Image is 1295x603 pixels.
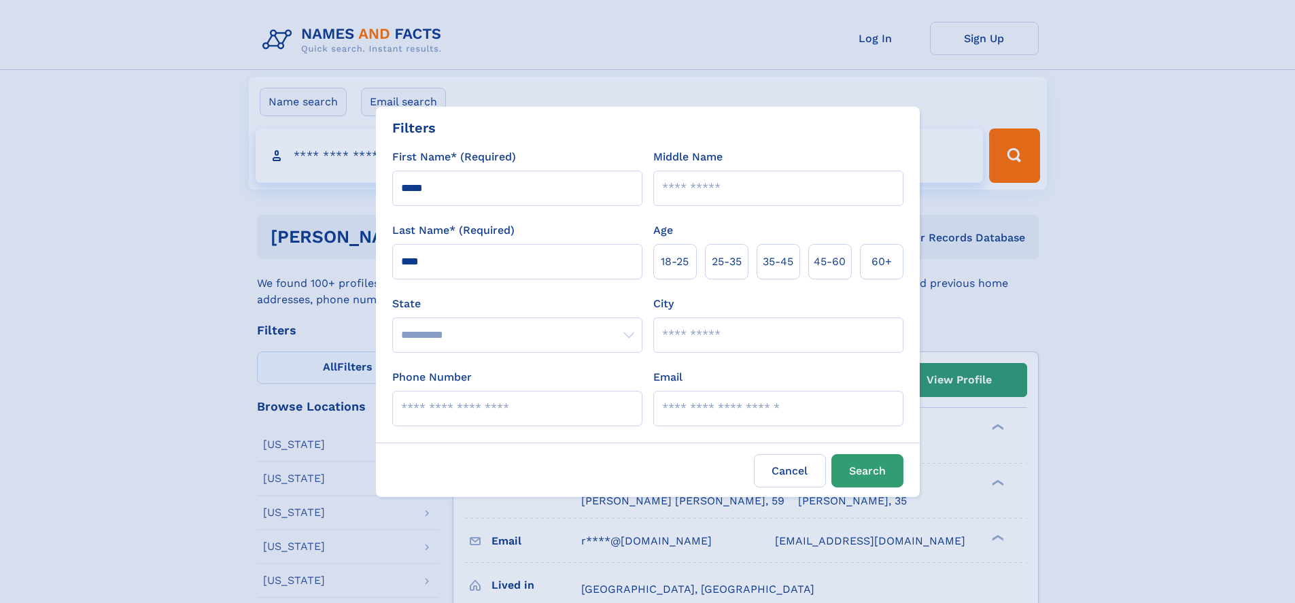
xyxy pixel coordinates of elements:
span: 25‑35 [712,254,742,270]
label: Last Name* (Required) [392,222,515,239]
span: 18‑25 [661,254,689,270]
label: State [392,296,642,312]
label: City [653,296,674,312]
button: Search [831,454,903,487]
span: 35‑45 [763,254,793,270]
label: Age [653,222,673,239]
span: 45‑60 [814,254,846,270]
span: 60+ [871,254,892,270]
label: Middle Name [653,149,723,165]
div: Filters [392,118,436,138]
label: First Name* (Required) [392,149,516,165]
label: Phone Number [392,369,472,385]
label: Cancel [754,454,826,487]
label: Email [653,369,683,385]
